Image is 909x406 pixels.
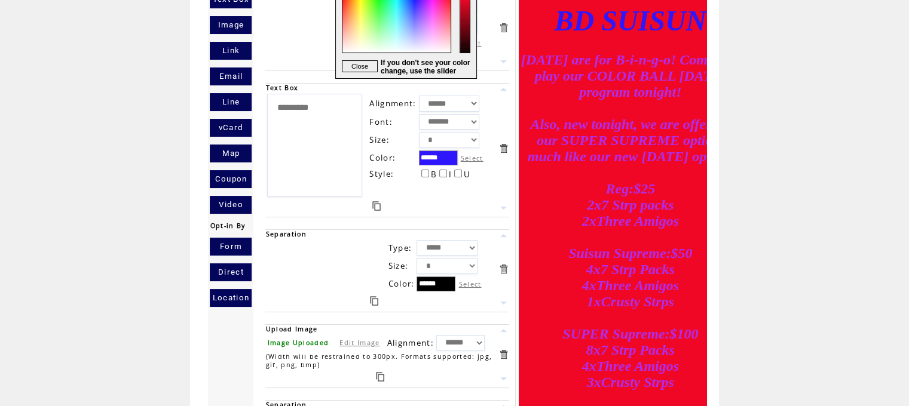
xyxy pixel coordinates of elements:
a: Move this item up [498,230,509,241]
a: Email [210,67,252,85]
a: Delete this item [498,263,509,275]
a: Coupon [210,170,252,188]
a: Location [210,289,252,307]
span: B [431,169,437,180]
img: images [630,44,631,45]
a: Move this item up [498,84,509,95]
span: Text Box [265,84,298,92]
a: Map [210,144,252,162]
a: Move this item down [498,373,509,385]
a: Direct [210,263,252,281]
a: Duplicate this item [372,201,381,211]
span: Separation [265,230,306,238]
a: vCard [210,119,252,137]
a: Image [210,16,252,34]
a: Video [210,196,252,214]
a: Duplicate this item [376,372,384,382]
a: Edit Image [339,338,379,347]
a: Form [210,238,252,256]
label: Select [458,279,481,288]
a: Delete this item [498,349,509,360]
span: Image Uploaded [267,339,329,347]
a: Delete this item [498,143,509,154]
span: Alignment: [387,337,433,348]
span: U [464,169,470,180]
span: Color: [388,278,414,289]
a: Link [210,42,252,60]
a: Move this item down [498,202,509,214]
span: Type: [388,242,412,253]
span: Color: [369,152,396,163]
a: Duplicate this item [370,296,378,306]
span: Style: [369,168,394,179]
span: Upload Image [265,325,317,333]
span: Size: [388,260,408,271]
a: Delete this item [498,22,509,33]
span: (Width will be restrained to 300px. Formats supported: jpg, gif, png, bmp) [265,352,492,369]
span: Size: [369,134,390,145]
span: Close [351,63,368,70]
label: Select [461,153,483,162]
font: BD SUISUN [554,5,706,36]
a: Move this item up [498,325,509,336]
span: Opt-in By [210,222,245,230]
font: [DATE] are for B-i-n-g-o! Come and play our COLOR BALL [DATE] program tonight! Also, new tonight,... [521,52,740,390]
span: If you don't see your color change, use the slider [381,59,476,75]
span: I [449,169,452,180]
span: Font: [369,116,393,127]
a: Move this item down [498,297,509,309]
a: Move this item down [498,56,509,67]
a: Line [210,93,252,111]
span: Alignment: [369,98,416,109]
